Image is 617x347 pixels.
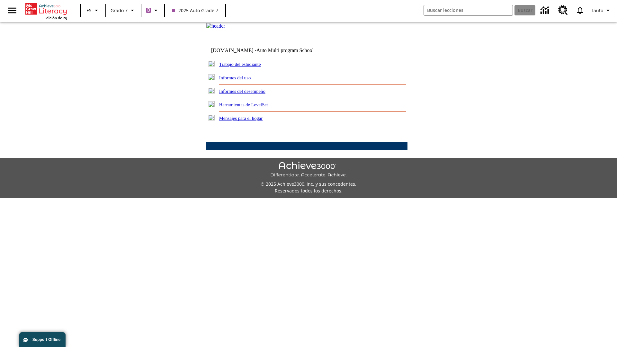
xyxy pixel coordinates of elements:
img: plus.gif [208,115,215,120]
span: ES [86,7,92,14]
a: Centro de recursos, Se abrirá en una pestaña nueva. [554,2,572,19]
img: header [206,23,225,29]
button: Boost El color de la clase es morado/púrpura. Cambiar el color de la clase. [143,4,162,16]
span: Tauto [591,7,603,14]
img: Achieve3000 Differentiate Accelerate Achieve [270,162,347,178]
span: Grado 7 [111,7,128,14]
span: Edición de NJ [44,15,67,20]
button: Lenguaje: ES, Selecciona un idioma [83,4,103,16]
a: Informes del desempeño [219,89,265,94]
img: plus.gif [208,61,215,67]
button: Grado: Grado 7, Elige un grado [108,4,139,16]
input: Buscar campo [424,5,513,15]
span: B [147,6,150,14]
button: Perfil/Configuración [588,4,614,16]
a: Informes del uso [219,75,251,80]
td: [DOMAIN_NAME] - [211,48,329,53]
span: Support Offline [32,337,60,342]
button: Support Offline [19,332,66,347]
button: Abrir el menú lateral [3,1,22,20]
span: 2025 Auto Grade 7 [172,7,218,14]
a: Centro de información [537,2,554,19]
img: plus.gif [208,88,215,93]
img: plus.gif [208,101,215,107]
a: Mensajes para el hogar [219,116,263,121]
div: Portada [25,2,67,20]
img: plus.gif [208,74,215,80]
a: Notificaciones [572,2,588,19]
nobr: Auto Multi program School [256,48,314,53]
a: Herramientas de LevelSet [219,102,268,107]
a: Trabajo del estudiante [219,62,261,67]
